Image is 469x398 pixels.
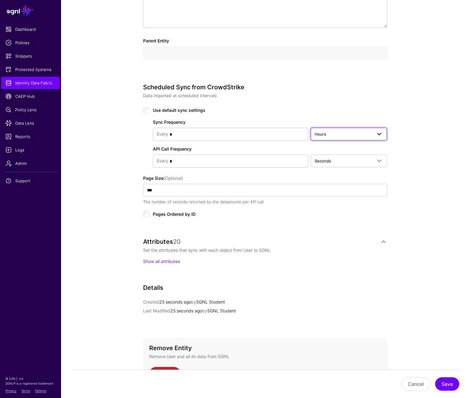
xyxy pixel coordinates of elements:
[1,130,60,143] a: Reports
[143,84,387,91] h3: Scheduled Sync from CrowdStrike
[315,132,326,137] span: Hours
[5,120,56,126] span: Data Lens
[315,158,331,163] span: Seconds
[153,119,186,125] label: Sync Frequency
[173,238,181,245] span: 20
[159,299,191,304] span: 25 seconds ago
[143,259,180,264] a: Show all attributes
[149,353,381,360] p: Remove User and all its data from SGNL
[157,128,168,140] div: Every
[5,53,56,59] span: Snippets
[1,104,60,116] a: Policy Lens
[149,367,181,380] a: Remove
[143,37,169,44] label: Parent Entity
[1,77,60,89] a: Identity Data Fabric
[1,23,60,35] a: Dashboard
[143,238,380,245] div: Attributes
[402,377,430,391] button: Cancel
[5,40,56,46] span: Policies
[4,4,57,17] a: SGNL
[1,90,60,102] a: CAEP Hub
[5,160,56,166] span: Admin
[143,284,387,291] h3: Details
[5,381,56,386] p: SGNL® is a registered trademark
[1,157,60,169] a: Admin
[5,147,56,153] span: Logs
[202,308,236,313] app-identifier: SGNL Student
[153,146,192,152] label: API Call Frequency
[5,80,56,86] span: Identity Data Fabric
[143,199,387,205] div: The number of records returned by the datasource per API call
[143,175,183,181] label: Page Size
[5,133,56,140] span: Reports
[153,211,196,217] span: Pages Ordered by ID
[191,299,196,304] span: by
[1,37,60,49] a: Policies
[143,299,159,304] span: Created
[153,108,205,113] span: Use default sync settings
[5,66,56,73] span: Protected Systems
[5,389,16,393] a: Privacy
[157,155,168,167] div: Every
[21,389,30,393] a: Terms
[5,93,56,99] span: CAEP Hub
[1,117,60,129] a: Data Lens
[143,92,387,99] p: Data imported at scheduled intervals
[1,144,60,156] a: Logs
[5,26,56,32] span: Dashboard
[170,308,202,313] span: 25 seconds ago
[143,247,387,253] p: Set the attributes that sync with each object from User to SGNL
[1,50,60,62] a: Snippets
[5,376,56,381] p: © [URL], Inc
[35,389,46,393] a: Patents
[191,299,225,304] app-identifier: SGNL Student
[5,107,56,113] span: Policy Lens
[149,344,381,352] h3: Remove Entity
[143,308,170,313] span: Last Modified
[435,377,459,391] button: Save
[164,176,183,181] span: (Optional)
[202,308,207,313] span: by
[5,178,56,184] span: Support
[1,63,60,76] a: Protected Systems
